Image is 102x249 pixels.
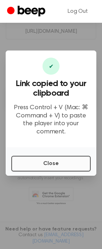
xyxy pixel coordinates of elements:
a: Log Out [61,3,95,20]
div: ✔ [42,58,59,75]
p: Press Control + V (Mac: ⌘ Command + V) to paste the player into your comment. [11,104,91,136]
h3: Link copied to your clipboard [11,79,91,98]
a: Beep [7,5,47,18]
button: Close [11,156,91,171]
